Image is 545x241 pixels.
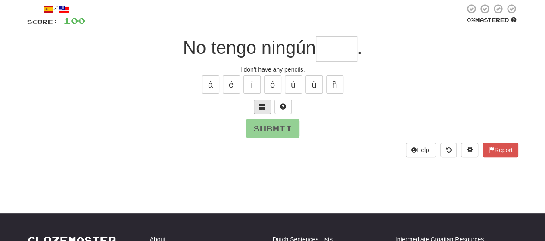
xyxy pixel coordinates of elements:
[440,143,457,157] button: Round history (alt+y)
[27,18,58,25] span: Score:
[406,143,436,157] button: Help!
[274,100,292,114] button: Single letter hint - you only get 1 per sentence and score half the points! alt+h
[63,15,85,26] span: 100
[264,75,281,94] button: ó
[27,65,518,74] div: I don't have any pencils.
[305,75,323,94] button: ü
[483,143,518,157] button: Report
[246,119,299,138] button: Submit
[285,75,302,94] button: ú
[465,16,518,24] div: Mastered
[326,75,343,94] button: ñ
[183,38,316,58] span: No tengo ningún
[202,75,219,94] button: á
[243,75,261,94] button: í
[254,100,271,114] button: Switch sentence to multiple choice alt+p
[357,38,362,58] span: .
[223,75,240,94] button: é
[27,3,85,14] div: /
[467,16,475,23] span: 0 %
